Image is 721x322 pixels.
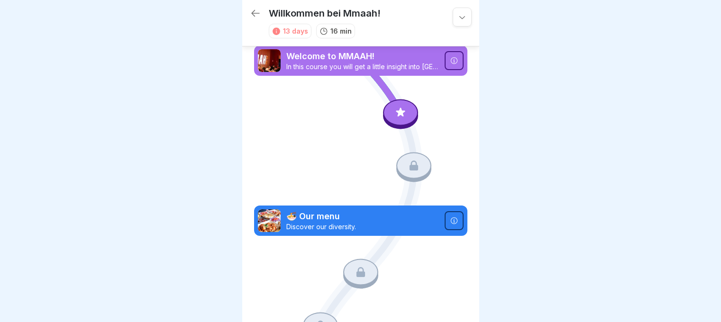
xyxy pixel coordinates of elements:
img: s6jay3gpr6i6yrkbluxfple0.png [258,209,281,232]
p: In this course you will get a little insight into [GEOGRAPHIC_DATA]. [286,63,439,71]
p: 🍜 Our menu [286,210,439,223]
img: qc2dcwpcvdaj3jygjsmu5brv.png [258,49,281,72]
p: Welcome to MMAAH! [286,50,439,63]
p: 16 min [330,26,352,36]
p: Discover our diversity. [286,223,439,231]
div: 13 days [283,26,308,36]
p: Willkommen bei Mmaah! [269,8,381,19]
